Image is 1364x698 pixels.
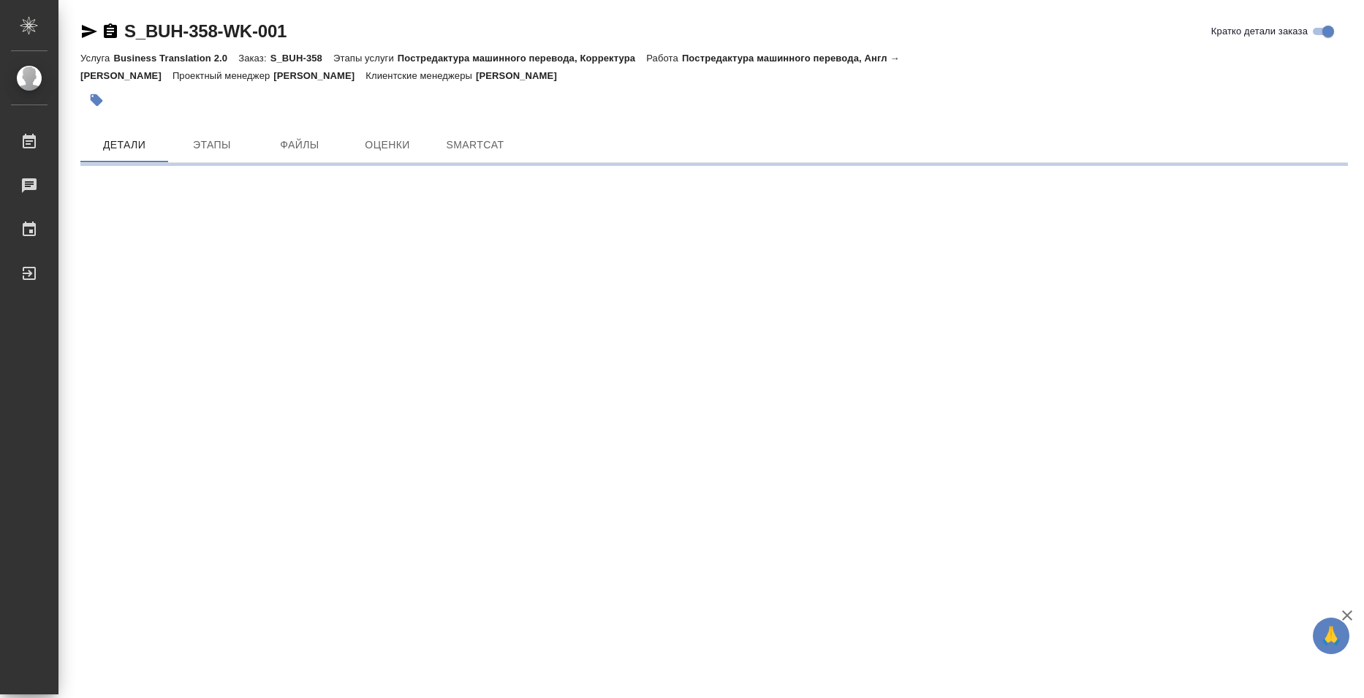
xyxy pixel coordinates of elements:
span: Файлы [265,136,335,154]
button: Добавить тэг [80,84,113,116]
span: Детали [89,136,159,154]
p: Проектный менеджер [173,70,273,81]
p: S_BUH-358 [270,53,333,64]
span: Кратко детали заказа [1211,24,1308,39]
span: Этапы [177,136,247,154]
a: S_BUH-358-WK-001 [124,21,287,41]
p: Работа [646,53,682,64]
p: Услуга [80,53,113,64]
p: Заказ: [238,53,270,64]
p: [PERSON_NAME] [476,70,568,81]
span: 🙏 [1319,621,1344,651]
span: Оценки [352,136,423,154]
button: Скопировать ссылку [102,23,119,40]
p: Клиентские менеджеры [365,70,476,81]
button: Скопировать ссылку для ЯМессенджера [80,23,98,40]
p: [PERSON_NAME] [273,70,365,81]
button: 🙏 [1313,618,1349,654]
span: SmartCat [440,136,510,154]
p: Business Translation 2.0 [113,53,238,64]
p: Этапы услуги [333,53,398,64]
p: Постредактура машинного перевода, Корректура [398,53,646,64]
